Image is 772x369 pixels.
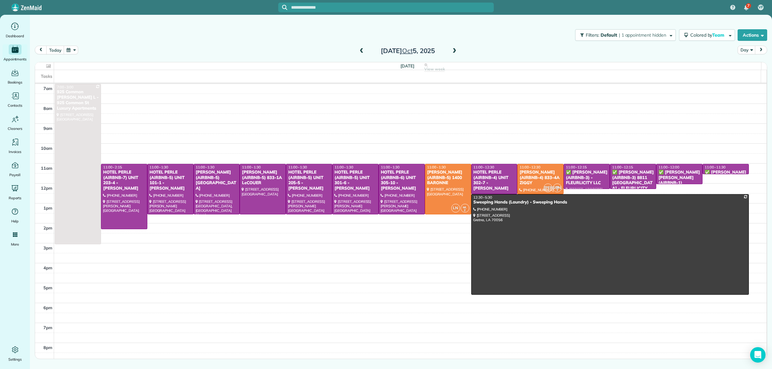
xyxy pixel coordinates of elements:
span: 6pm [43,305,52,310]
button: Day [738,46,755,54]
div: [PERSON_NAME] (AIRBNB-5) 1400 BARONNE [427,170,469,186]
div: [PERSON_NAME] (AIRBNB-5) 833-1A LeCOUER [242,170,284,186]
span: Oct [402,47,413,55]
span: 11:00 - 1:30 [427,165,446,169]
span: 8am [43,106,52,111]
a: Contacts [3,91,27,109]
span: 11:00 - 12:15 [566,165,587,169]
button: Focus search [278,5,287,10]
span: View week [424,67,445,72]
span: Tasks [41,74,52,79]
span: 1pm [43,205,52,211]
div: [PERSON_NAME] (AIRBNB-4) 833-4A ZIGGY [519,170,562,186]
span: Reports [9,195,22,201]
span: 12pm [41,185,52,191]
button: today [46,46,64,54]
span: ML [463,205,467,209]
span: 11:00 - 1:30 [335,165,353,169]
div: HOTEL PERLE (AIRBNB-4) UNIT 302-7 - [PERSON_NAME] [473,170,516,192]
small: 2 [461,207,469,213]
a: Payroll [3,160,27,178]
div: HOTEL PERLE (AIRBNB-7) UNIT 203-4 - [PERSON_NAME] [103,170,145,192]
span: More [11,241,19,248]
span: Contacts [8,102,22,109]
span: Help [11,218,19,224]
span: Invoices [9,148,22,155]
span: 11:00 - 2:15 [103,165,122,169]
div: ✅ [PERSON_NAME] [PERSON_NAME] (AIRBNB-1) [PERSON_NAME] ST. - FLEURLICITY LLC [658,170,701,202]
h2: [DATE] 5, 2025 [368,47,448,54]
span: 11:00 - 1:30 [196,165,215,169]
div: 925 Common [PERSON_NAME] L - 925 Common St Luxury Apartments [57,89,99,111]
span: Settings [8,356,22,363]
span: 2pm [43,225,52,230]
span: 11:00 - 1:30 [150,165,168,169]
span: 11:00 - 1:30 [381,165,400,169]
a: Settings [3,345,27,363]
span: Appointments [4,56,27,62]
span: 7am [43,86,52,91]
span: 11:00 - 12:30 [473,165,494,169]
span: VF [758,5,763,10]
a: Appointments [3,44,27,62]
div: 7 unread notifications [740,1,753,15]
button: prev [35,46,47,54]
div: HOTEL PERLE (AIRBNB-5) UNIT 101-1 - [PERSON_NAME] [149,170,192,192]
span: 11:00 - 12:00 [658,165,679,169]
div: HOTEL PERLE (AIRBNB-6) UNIT 305-10 - [PERSON_NAME] [381,170,423,192]
span: 12:30 - 5:30 [473,195,492,200]
button: Actions [738,29,767,41]
svg: Focus search [282,5,287,10]
span: 11:00 - 1:30 [288,165,307,169]
span: Cleaners [8,125,22,132]
span: [DATE] [400,63,414,68]
div: ✅ [PERSON_NAME] (AIRBNB-3) - FLEURLICITY LLC [565,170,608,186]
a: Cleaners [3,114,27,132]
div: ✅ [PERSON_NAME] (AIRBNB-3) 8811 [GEOGRAPHIC_DATA] - FLEURLICITY LLC [612,170,654,197]
span: Colored by [690,32,727,38]
span: 11am [41,166,52,171]
span: | 1 appointment hidden [619,32,666,38]
span: 11:00 - 11:30 [705,165,726,169]
span: Bookings [8,79,23,85]
span: Filters: [586,32,599,38]
span: 11:00 - 1:30 [242,165,261,169]
a: Reports [3,183,27,201]
div: HOTEL PERLE (AIRBNB-5) UNIT 205-5 - [PERSON_NAME] [288,170,330,192]
small: 2 [553,187,561,193]
a: Filters: Default | 1 appointment hidden [572,29,675,41]
span: 8pm [43,345,52,350]
a: Bookings [3,67,27,85]
span: Dashboard [6,33,24,39]
span: Team [712,32,725,38]
div: Open Intercom Messenger [750,347,766,363]
span: 10am [41,146,52,151]
span: 7 [747,3,749,8]
span: 7pm [43,325,52,330]
span: [PERSON_NAME] [544,184,552,192]
a: Invoices [3,137,27,155]
a: Help [3,206,27,224]
button: Colored byTeam [679,29,735,41]
div: ✅ [PERSON_NAME] (AIRBNB-1) - FLEURLICITY LLC [704,170,747,186]
span: Payroll [9,172,21,178]
span: Default [601,32,618,38]
span: 9am [43,126,52,131]
div: HOTEL PERLE (AIRBNB-5) UNIT 301-6 - [PERSON_NAME] [334,170,377,192]
span: 11:00 - 12:15 [612,165,633,169]
span: 11:00 - 12:30 [519,165,540,169]
div: [PERSON_NAME] (AIRBNB-5) [GEOGRAPHIC_DATA] [196,170,238,192]
a: Dashboard [3,21,27,39]
span: 4pm [43,265,52,270]
button: next [755,46,767,54]
span: LN [451,204,460,212]
span: 3pm [43,245,52,250]
span: 7:00 - 3:00 [57,85,74,89]
div: Sweeping Hands (Laundry) - Sweeping Hands [473,200,747,205]
span: 5pm [43,285,52,290]
button: Filters: Default | 1 appointment hidden [575,29,675,41]
span: ML [556,185,559,189]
